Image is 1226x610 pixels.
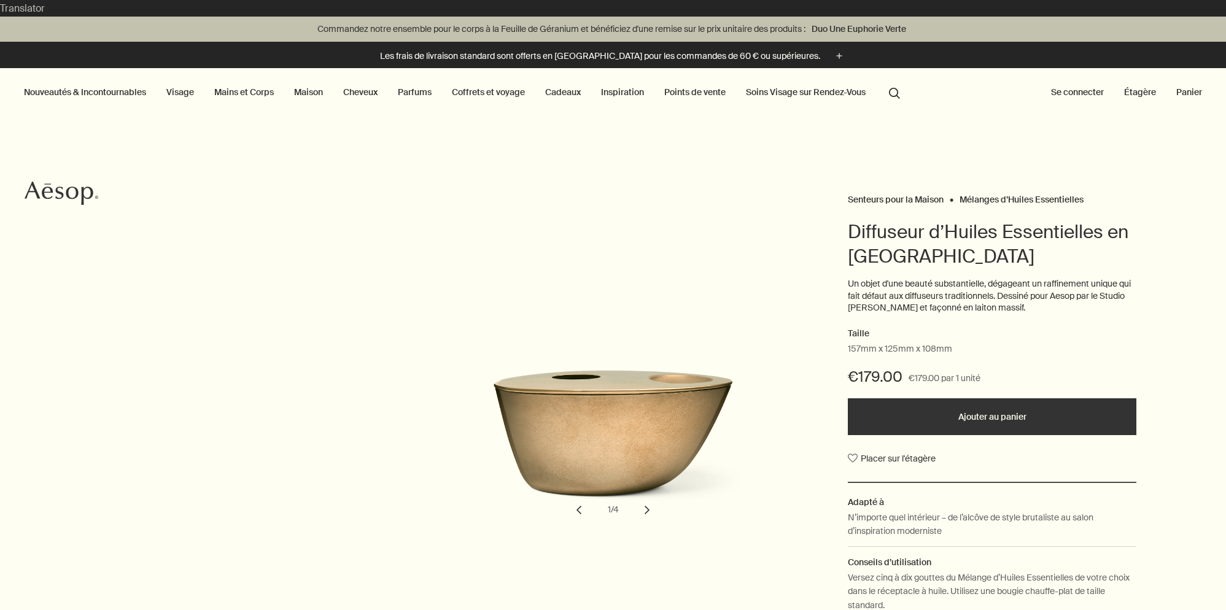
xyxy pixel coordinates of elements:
[848,343,952,355] span: 157mm x 125mm x 108mm
[1122,84,1158,100] a: Étagère
[743,84,868,100] a: Soins Visage sur Rendez-Vous
[634,496,661,523] button: next slide
[1174,84,1205,100] button: Panier
[12,23,1214,36] p: Commandez notre ensemble pour le corps à la Feuille de Géranium et bénéficiez d'une remise sur le...
[21,68,906,117] nav: primary
[292,84,325,100] a: Maison
[449,84,527,100] a: Coffrets et voyage
[380,49,846,63] button: Les frais de livraison standard sont offerts en [GEOGRAPHIC_DATA] pour les commandes de 60 € ou s...
[21,84,149,100] button: Nouveautés & Incontournables
[380,50,820,63] p: Les frais de livraison standard sont offerts en [GEOGRAPHIC_DATA] pour les commandes de 60 € ou s...
[848,495,1136,509] h2: Adapté à
[809,22,909,36] a: Duo Une Euphorie Verte
[662,84,728,100] button: Points de vente
[848,398,1136,435] button: Ajouter au panier - €179.00
[599,84,646,100] a: Inspiration
[848,555,1136,569] h2: Conseils d’utilisation
[565,496,592,523] button: previous slide
[409,344,818,523] div: Diffuseur d’Huiles Essentielles en Laiton
[909,371,980,386] span: €179.00 par 1 unité
[848,278,1136,314] p: Un objet d'une beauté substantielle, dégageant un raffinement unique qui fait défaut aux diffuseu...
[543,84,583,100] a: Cadeaux
[489,344,759,508] img: Back of cardboard box packaging for Brass oil burner
[341,84,380,100] a: Cheveux
[848,367,902,387] span: €179.00
[1049,68,1205,117] nav: supplementary
[395,84,434,100] a: Parfums
[848,326,1136,341] h2: Taille
[25,181,98,206] svg: Aesop
[21,178,101,212] a: Aesop
[883,80,906,104] button: Lancer une recherche
[848,194,944,199] a: Senteurs pour la Maison
[848,447,936,469] button: Placer sur l'étagère
[164,84,196,100] a: Visage
[848,220,1136,269] h1: Diffuseur d’Huiles Essentielles en [GEOGRAPHIC_DATA]
[1049,84,1106,100] button: Se connecter
[960,194,1084,199] a: Mélanges d’Huiles Essentielles
[212,84,276,100] a: Mains et Corps
[848,511,1136,538] p: N’importe quel intérieur – de l’alcôve de style brutaliste au salon d’inspiration moderniste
